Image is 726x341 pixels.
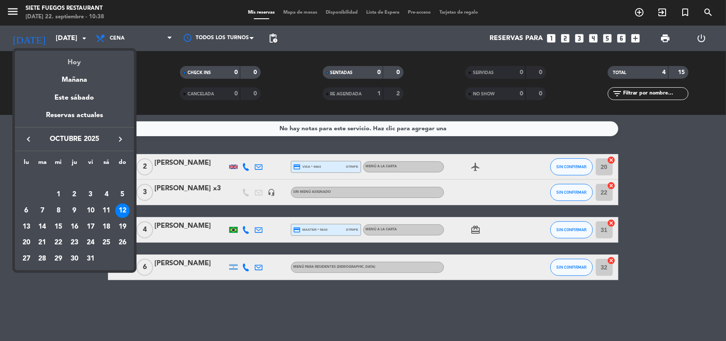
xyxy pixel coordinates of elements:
div: 26 [115,235,130,250]
th: lunes [18,158,34,171]
div: 1 [51,187,65,202]
i: keyboard_arrow_right [115,134,125,144]
td: 27 de octubre de 2025 [18,251,34,267]
div: 9 [67,203,82,218]
th: domingo [114,158,131,171]
div: 30 [67,252,82,266]
td: 31 de octubre de 2025 [83,251,99,267]
td: 30 de octubre de 2025 [66,251,83,267]
div: 19 [115,220,130,234]
td: 3 de octubre de 2025 [83,186,99,203]
td: 1 de octubre de 2025 [50,186,66,203]
div: 15 [51,220,65,234]
button: keyboard_arrow_right [113,134,128,145]
div: 17 [83,220,98,234]
div: 28 [35,252,50,266]
div: 29 [51,252,65,266]
td: 4 de octubre de 2025 [99,186,115,203]
div: 23 [67,235,82,250]
div: 27 [19,252,34,266]
i: keyboard_arrow_left [23,134,34,144]
td: 19 de octubre de 2025 [114,219,131,235]
td: 24 de octubre de 2025 [83,235,99,251]
td: 7 de octubre de 2025 [34,203,51,219]
div: 20 [19,235,34,250]
td: 2 de octubre de 2025 [66,186,83,203]
span: octubre 2025 [36,134,113,145]
div: 7 [35,203,50,218]
div: 2 [67,187,82,202]
th: viernes [83,158,99,171]
td: 12 de octubre de 2025 [114,203,131,219]
div: Reservas actuales [15,110,134,127]
div: 10 [83,203,98,218]
div: 11 [99,203,114,218]
div: 21 [35,235,50,250]
div: 12 [115,203,130,218]
td: 25 de octubre de 2025 [99,235,115,251]
div: 18 [99,220,114,234]
th: sábado [99,158,115,171]
td: 8 de octubre de 2025 [50,203,66,219]
td: 20 de octubre de 2025 [18,235,34,251]
div: 31 [83,252,98,266]
td: 5 de octubre de 2025 [114,186,131,203]
td: 17 de octubre de 2025 [83,219,99,235]
div: Este sábado [15,86,134,110]
div: 3 [83,187,98,202]
div: 5 [115,187,130,202]
div: 25 [99,235,114,250]
td: 22 de octubre de 2025 [50,235,66,251]
td: 18 de octubre de 2025 [99,219,115,235]
div: 6 [19,203,34,218]
th: jueves [66,158,83,171]
div: 24 [83,235,98,250]
td: 28 de octubre de 2025 [34,251,51,267]
div: Mañana [15,68,134,86]
div: 22 [51,235,65,250]
td: 10 de octubre de 2025 [83,203,99,219]
td: 6 de octubre de 2025 [18,203,34,219]
div: 4 [99,187,114,202]
th: miércoles [50,158,66,171]
td: 29 de octubre de 2025 [50,251,66,267]
div: 16 [67,220,82,234]
td: 11 de octubre de 2025 [99,203,115,219]
td: 9 de octubre de 2025 [66,203,83,219]
td: 16 de octubre de 2025 [66,219,83,235]
td: OCT. [18,171,131,187]
div: 13 [19,220,34,234]
th: martes [34,158,51,171]
div: 14 [35,220,50,234]
div: Hoy [15,51,134,68]
td: 15 de octubre de 2025 [50,219,66,235]
td: 26 de octubre de 2025 [114,235,131,251]
td: 14 de octubre de 2025 [34,219,51,235]
button: keyboard_arrow_left [21,134,36,145]
div: 8 [51,203,65,218]
td: 23 de octubre de 2025 [66,235,83,251]
td: 13 de octubre de 2025 [18,219,34,235]
td: 21 de octubre de 2025 [34,235,51,251]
